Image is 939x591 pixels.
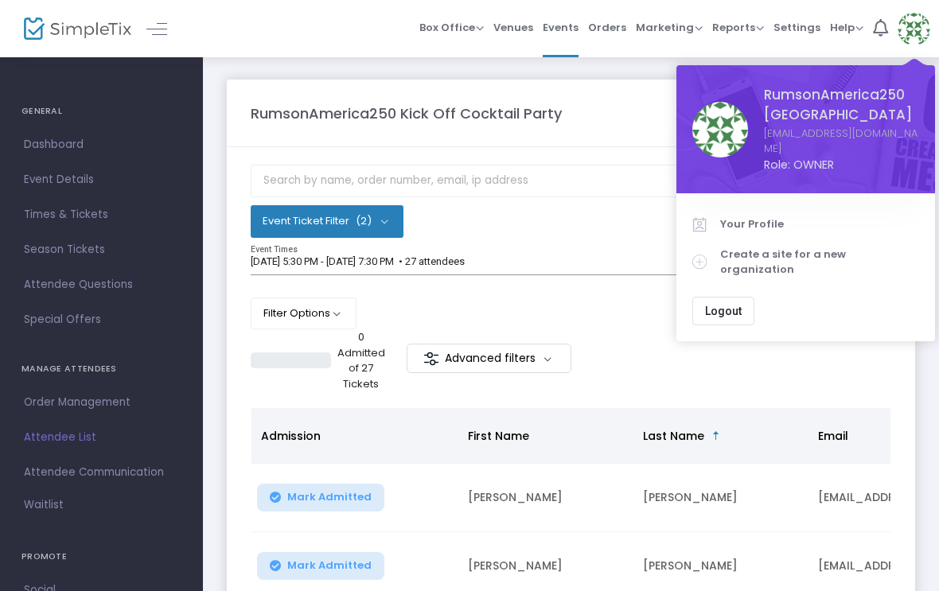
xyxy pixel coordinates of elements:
td: [PERSON_NAME] [633,464,808,532]
td: [PERSON_NAME] [458,464,633,532]
button: Event Ticket Filter(2) [251,205,403,237]
span: First Name [468,428,529,444]
h4: MANAGE ATTENDEES [21,353,181,385]
span: Last Name [643,428,704,444]
button: Logout [692,297,754,325]
span: Events [543,7,579,48]
span: Role: OWNER [764,157,919,173]
span: Box Office [419,20,484,35]
span: Admission [261,428,321,444]
a: Create a site for a new organization [692,239,919,285]
span: Special Offers [24,309,179,330]
h4: PROMOTE [21,541,181,573]
p: 0 Admitted of 27 Tickets [337,329,385,391]
span: Attendee List [24,427,179,448]
span: (2) [356,215,372,227]
button: Mark Admitted [257,484,384,511]
span: Create a site for a new organization [720,247,919,278]
span: Attendee Questions [24,274,179,295]
m-panel-title: RumsonAmerica250 Kick Off Cocktail Party [251,103,562,124]
span: [DATE] 5:30 PM - [DATE] 7:30 PM • 27 attendees [251,255,465,267]
span: Your Profile [720,216,919,232]
span: Logout [705,305,742,317]
span: Times & Tickets [24,204,179,225]
span: Mark Admitted [287,559,372,572]
span: Orders [588,7,626,48]
input: Search by name, order number, email, ip address [251,165,891,197]
span: Order Management [24,392,179,413]
button: Mark Admitted [257,552,384,580]
m-button: Advanced filters [407,344,571,373]
span: Email [818,428,848,444]
span: Settings [773,7,820,48]
span: Venues [493,7,533,48]
span: Sortable [710,430,723,442]
a: [EMAIL_ADDRESS][DOMAIN_NAME] [764,126,919,157]
h4: GENERAL [21,95,181,127]
button: Filter Options [251,297,357,329]
span: Help [830,20,863,35]
span: Mark Admitted [287,491,372,504]
span: Waitlist [24,497,64,513]
span: Attendee Communication [24,462,179,483]
a: Your Profile [692,209,919,239]
span: Reports [712,20,764,35]
img: filter [423,351,439,367]
span: Season Tickets [24,239,179,260]
span: Dashboard [24,134,179,155]
span: RumsonAmerica250 [GEOGRAPHIC_DATA] [764,85,919,126]
span: Marketing [636,20,703,35]
span: Event Details [24,169,179,190]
